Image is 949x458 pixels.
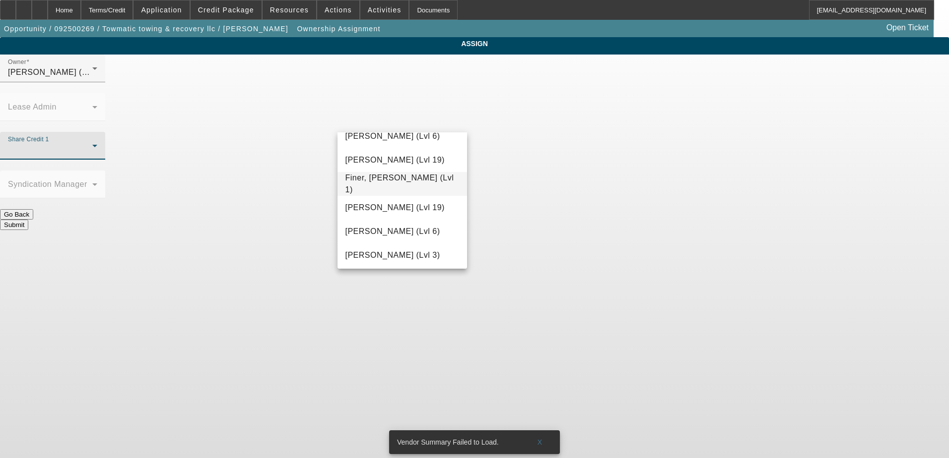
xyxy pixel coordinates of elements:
span: [PERSON_NAME] (Lvl 6) [345,130,440,142]
span: [PERSON_NAME] (Lvl 3) [345,249,440,261]
span: [PERSON_NAME] (Lvl 6) [345,226,440,237]
span: Finer, [PERSON_NAME] (Lvl 1) [345,172,460,196]
span: [PERSON_NAME] (Lvl 19) [345,154,445,166]
span: [PERSON_NAME] (Lvl 19) [345,202,445,214]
